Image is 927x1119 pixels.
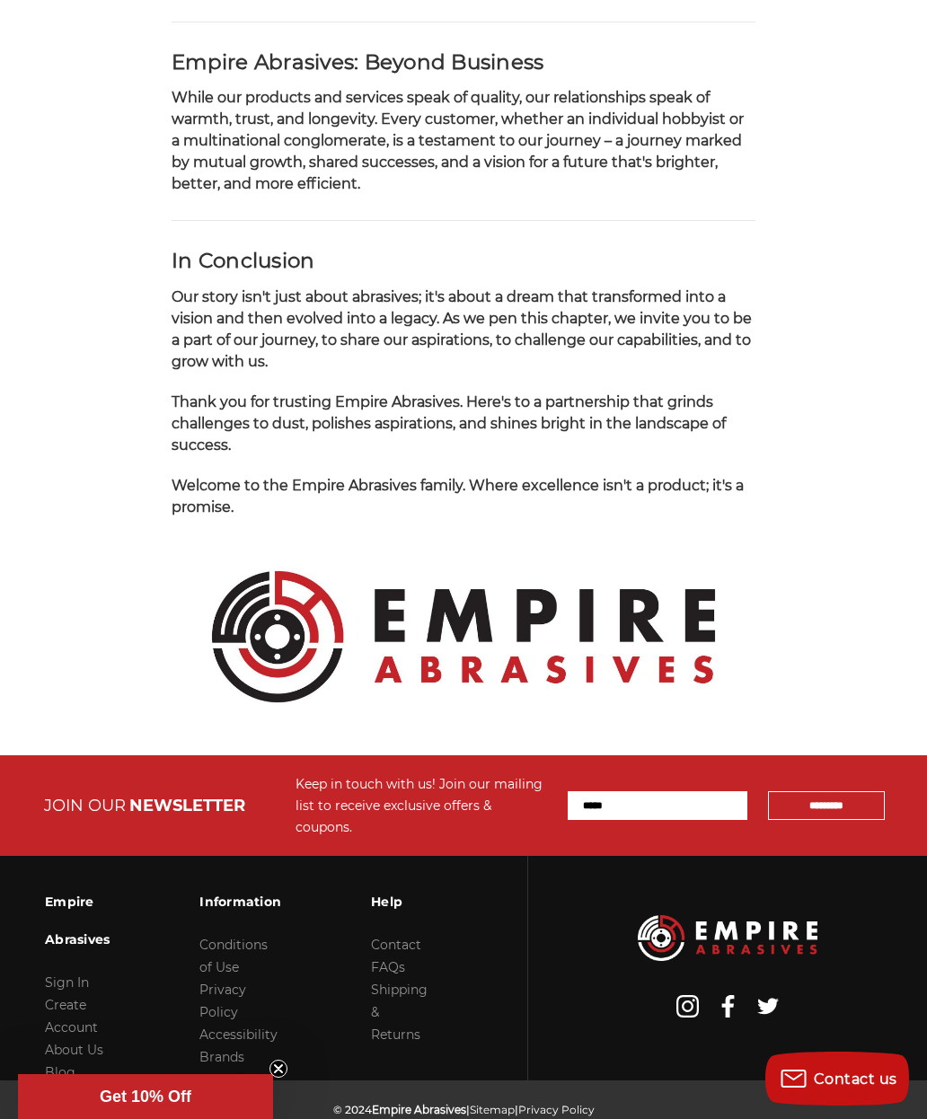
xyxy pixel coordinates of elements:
a: Privacy Policy [518,1103,595,1116]
div: Get 10% OffClose teaser [18,1074,273,1119]
a: Conditions of Use [199,937,268,975]
a: Sitemap [470,1103,515,1116]
h3: Empire Abrasives [45,883,110,958]
a: Sign In [45,974,89,991]
span: JOIN OUR [44,796,126,815]
img: Empire Abrasives Official Logo - Premium Quality Abrasives Supplier [172,537,755,736]
a: Accessibility [199,1026,278,1043]
button: Contact us [765,1052,909,1106]
span: While our products and services speak of quality, our relationships speak of warmth, trust, and l... [172,89,744,192]
a: Shipping & Returns [371,982,428,1043]
span: Contact us [814,1071,897,1088]
a: Create Account [45,997,98,1035]
span: Thank you for trusting Empire Abrasives. Here's to a partnership that grinds challenges to dust, ... [172,393,726,454]
strong: Empire Abrasives: Beyond Business [172,49,543,75]
span: Welcome to the Empire Abrasives family. Where excellence isn't a product; it's a promise. [172,477,744,515]
a: FAQs [371,959,405,975]
span: Get 10% Off [100,1088,191,1106]
h3: Information [199,883,281,921]
h3: Help [371,883,428,921]
a: Blog [45,1064,75,1080]
span: Empire Abrasives [372,1103,466,1116]
div: Keep in touch with us! Join our mailing list to receive exclusive offers & coupons. [296,773,550,838]
a: Privacy Policy [199,982,246,1020]
a: Brands [199,1049,244,1065]
span: NEWSLETTER [129,796,245,815]
img: Empire Abrasives Logo Image [638,915,817,961]
a: About Us [45,1042,103,1058]
span: Our story isn't just about abrasives; it's about a dream that transformed into a vision and then ... [172,288,752,370]
strong: In Conclusion [172,248,314,273]
a: Contact [371,937,421,953]
button: Close teaser [269,1060,287,1078]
